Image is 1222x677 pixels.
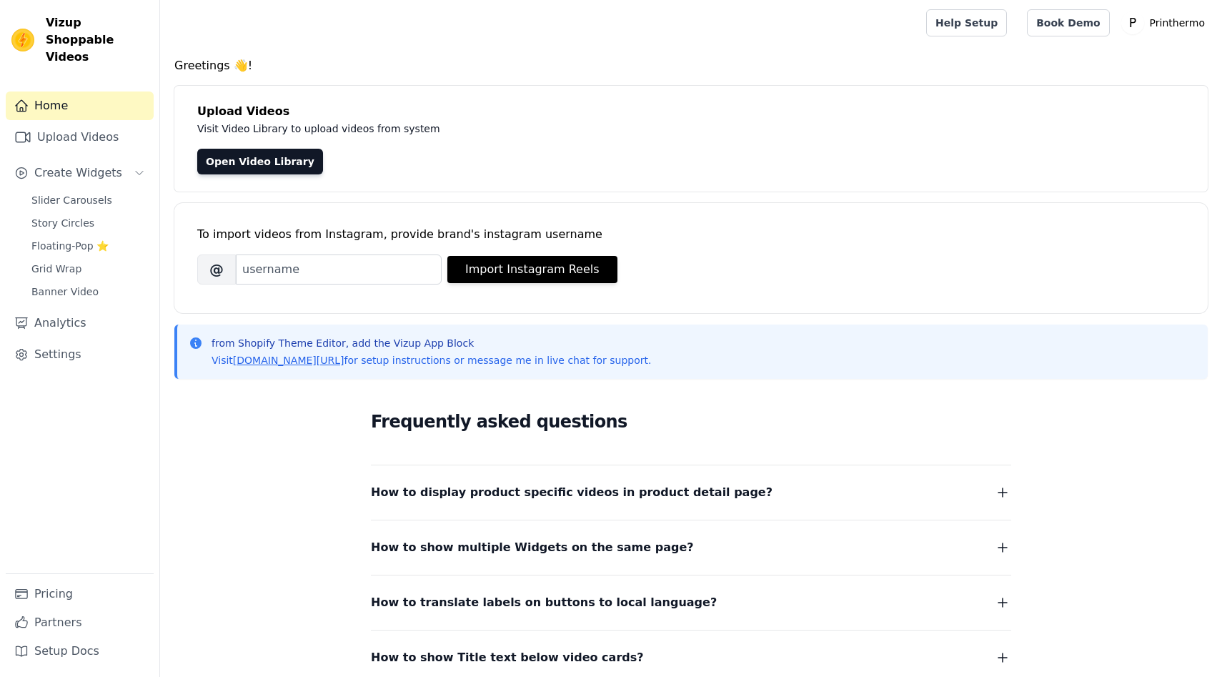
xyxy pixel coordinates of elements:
[197,149,323,174] a: Open Video Library
[212,336,651,350] p: from Shopify Theme Editor, add the Vizup App Block
[23,282,154,302] a: Banner Video
[371,648,1011,668] button: How to show Title text below video cards?
[46,14,148,66] span: Vizup Shoppable Videos
[34,164,122,182] span: Create Widgets
[23,259,154,279] a: Grid Wrap
[23,213,154,233] a: Story Circles
[212,353,651,367] p: Visit for setup instructions or message me in live chat for support.
[1128,16,1136,30] text: P
[371,538,694,558] span: How to show multiple Widgets on the same page?
[447,256,617,283] button: Import Instagram Reels
[6,580,154,608] a: Pricing
[6,608,154,637] a: Partners
[31,193,112,207] span: Slider Carousels
[371,593,1011,613] button: How to translate labels on buttons to local language?
[6,92,154,120] a: Home
[371,483,773,503] span: How to display product specific videos in product detail page?
[197,120,838,137] p: Visit Video Library to upload videos from system
[371,538,1011,558] button: How to show multiple Widgets on the same page?
[371,648,644,668] span: How to show Title text below video cards?
[371,593,717,613] span: How to translate labels on buttons to local language?
[197,103,1185,120] h4: Upload Videos
[11,29,34,51] img: Vizup
[31,262,81,276] span: Grid Wrap
[1144,10,1211,36] p: Printhermo
[1121,10,1211,36] button: P Printhermo
[6,340,154,369] a: Settings
[197,255,236,285] span: @
[1027,9,1109,36] a: Book Demo
[6,309,154,337] a: Analytics
[197,226,1185,243] div: To import videos from Instagram, provide brand's instagram username
[371,407,1011,436] h2: Frequently asked questions
[23,236,154,256] a: Floating-Pop ⭐
[6,123,154,152] a: Upload Videos
[236,255,442,285] input: username
[23,190,154,210] a: Slider Carousels
[174,57,1208,74] h4: Greetings 👋!
[31,239,109,253] span: Floating-Pop ⭐
[6,637,154,666] a: Setup Docs
[233,355,344,366] a: [DOMAIN_NAME][URL]
[6,159,154,187] button: Create Widgets
[371,483,1011,503] button: How to display product specific videos in product detail page?
[31,285,99,299] span: Banner Video
[31,216,94,230] span: Story Circles
[926,9,1007,36] a: Help Setup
